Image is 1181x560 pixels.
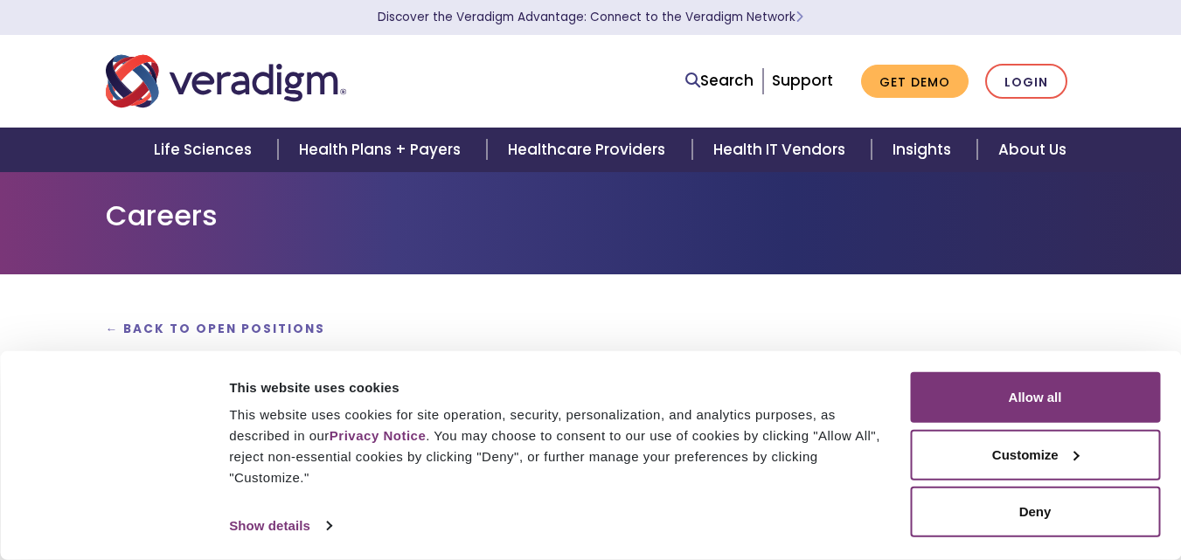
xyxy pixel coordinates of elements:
[985,64,1067,100] a: Login
[977,128,1087,172] a: About Us
[106,52,346,110] img: Veradigm logo
[229,513,330,539] a: Show details
[133,128,278,172] a: Life Sciences
[872,128,977,172] a: Insights
[106,321,326,337] a: ← Back to Open Positions
[795,9,803,25] span: Learn More
[772,70,833,91] a: Support
[229,377,890,398] div: This website uses cookies
[861,65,969,99] a: Get Demo
[229,404,890,488] div: This website uses cookies for site operation, security, personalization, and analytics purposes, ...
[910,429,1160,480] button: Customize
[378,9,803,25] a: Discover the Veradigm Advantage: Connect to the Veradigm NetworkLearn More
[910,487,1160,537] button: Deny
[685,69,754,93] a: Search
[487,128,691,172] a: Healthcare Providers
[106,199,1076,232] h1: Careers
[692,128,872,172] a: Health IT Vendors
[330,428,426,443] a: Privacy Notice
[278,128,487,172] a: Health Plans + Payers
[910,372,1160,423] button: Allow all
